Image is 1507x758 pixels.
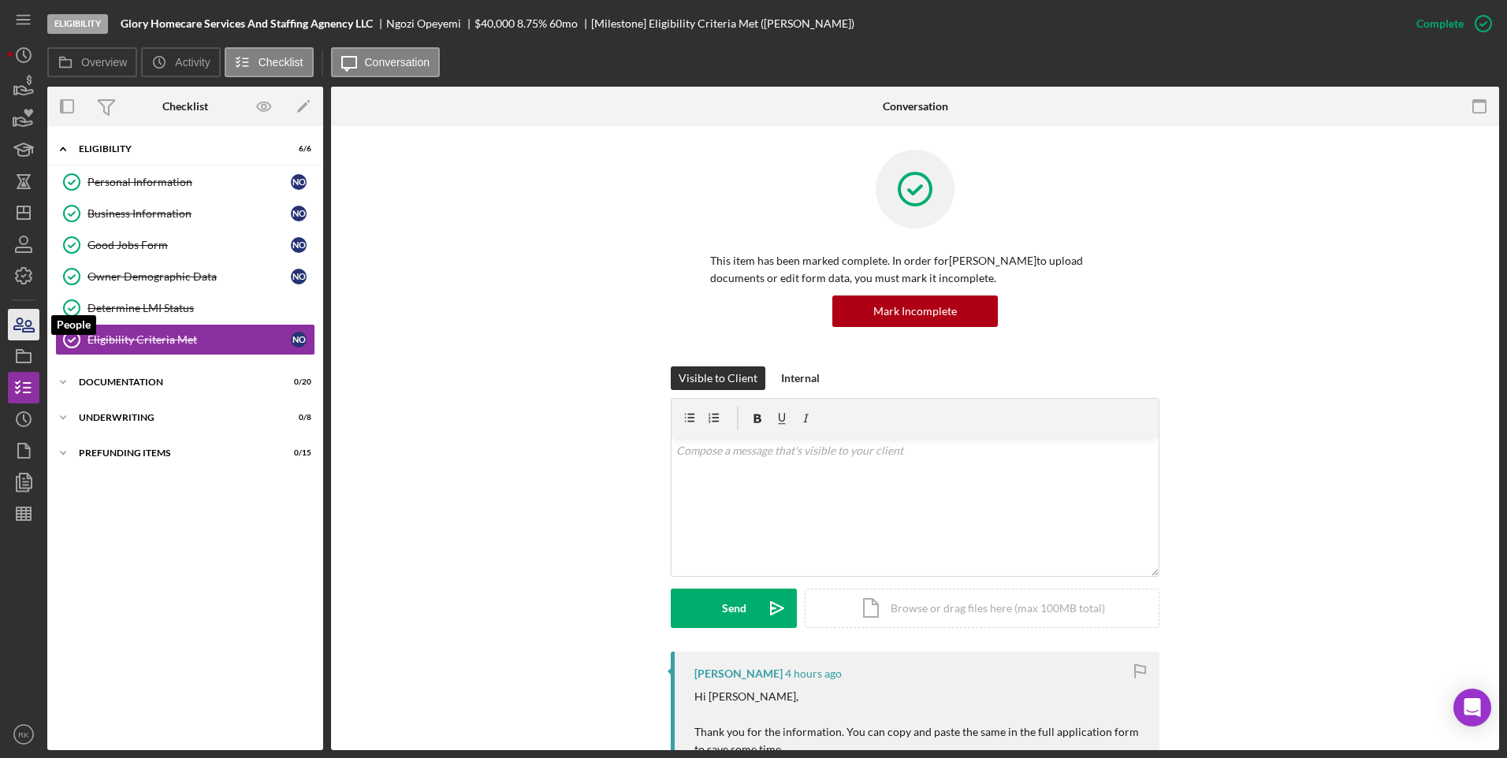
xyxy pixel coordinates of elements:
[79,144,272,154] div: Eligibility
[331,47,441,77] button: Conversation
[1453,689,1491,726] div: Open Intercom Messenger
[47,14,108,34] div: Eligibility
[291,206,307,221] div: N O
[18,730,29,739] text: RK
[386,17,474,30] div: Ngozi Opeyemi
[8,719,39,750] button: RK
[883,100,948,113] div: Conversation
[79,448,272,458] div: Prefunding Items
[55,292,315,324] a: Determine LMI Status
[47,47,137,77] button: Overview
[259,56,303,69] label: Checklist
[87,302,314,314] div: Determine LMI Status
[55,261,315,292] a: Owner Demographic DataNO
[162,100,208,113] div: Checklist
[291,237,307,253] div: N O
[87,176,291,188] div: Personal Information
[283,448,311,458] div: 0 / 15
[55,166,315,198] a: Personal InformationNO
[722,589,746,628] div: Send
[832,295,998,327] button: Mark Incomplete
[679,366,757,390] div: Visible to Client
[81,56,127,69] label: Overview
[283,377,311,387] div: 0 / 20
[55,229,315,261] a: Good Jobs FormNO
[175,56,210,69] label: Activity
[710,252,1120,288] p: This item has been marked complete. In order for [PERSON_NAME] to upload documents or edit form d...
[517,17,547,30] div: 8.75 %
[79,377,272,387] div: Documentation
[87,239,291,251] div: Good Jobs Form
[365,56,430,69] label: Conversation
[549,17,578,30] div: 60 mo
[55,324,315,355] a: Eligibility Criteria MetNO
[87,333,291,346] div: Eligibility Criteria Met
[781,366,820,390] div: Internal
[474,17,515,30] span: $40,000
[79,413,272,422] div: Underwriting
[121,17,373,30] b: Glory Homecare Services And Staffing Agnency LLC
[291,174,307,190] div: N O
[225,47,314,77] button: Checklist
[694,667,783,680] div: [PERSON_NAME]
[291,269,307,284] div: N O
[87,207,291,220] div: Business Information
[773,366,828,390] button: Internal
[873,295,957,327] div: Mark Incomplete
[785,667,842,680] time: 2025-09-22 18:42
[671,589,797,628] button: Send
[283,144,311,154] div: 6 / 6
[283,413,311,422] div: 0 / 8
[591,17,854,30] div: [Milestone] Eligibility Criteria Met ([PERSON_NAME])
[671,366,765,390] button: Visible to Client
[1401,8,1499,39] button: Complete
[1416,8,1464,39] div: Complete
[141,47,220,77] button: Activity
[55,198,315,229] a: Business InformationNO
[291,332,307,347] div: N O
[87,270,291,283] div: Owner Demographic Data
